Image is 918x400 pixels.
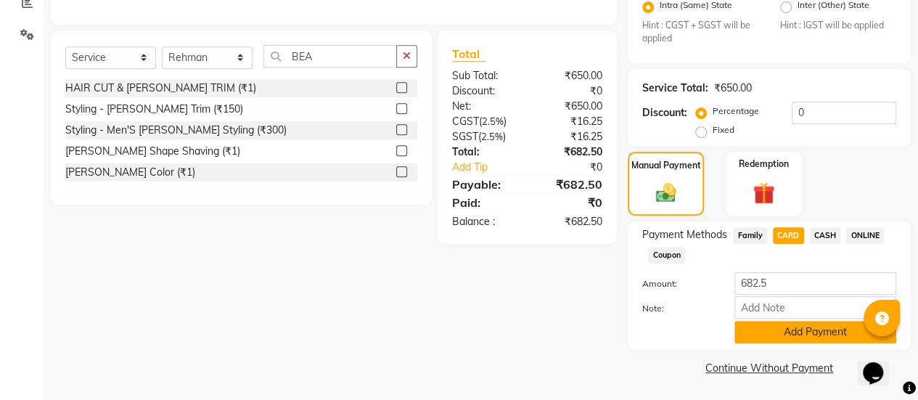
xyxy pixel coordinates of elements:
[734,321,896,343] button: Add Payment
[441,99,528,114] div: Net:
[263,45,397,68] input: Search or Scan
[452,130,478,143] span: SGST
[65,123,287,138] div: Styling - Men'S [PERSON_NAME] Styling (₹300)
[733,227,767,244] span: Family
[441,194,528,211] div: Paid:
[642,105,687,121] div: Discount:
[642,19,758,46] small: Hint : CGST + SGST will be applied
[631,302,724,315] label: Note:
[642,227,727,242] span: Payment Methods
[649,181,683,204] img: _cash.svg
[773,227,804,244] span: CARD
[441,114,528,129] div: ( )
[642,81,708,96] div: Service Total:
[527,99,613,114] div: ₹650.00
[631,361,908,376] a: Continue Without Payment
[734,272,896,295] input: Amount
[441,160,541,175] a: Add Tip
[65,144,240,159] div: [PERSON_NAME] Shape Shaving (₹1)
[527,214,613,229] div: ₹682.50
[441,83,528,99] div: Discount:
[527,194,613,211] div: ₹0
[527,68,613,83] div: ₹650.00
[482,115,504,127] span: 2.5%
[65,81,256,96] div: HAIR CUT & [PERSON_NAME] TRIM (₹1)
[713,105,759,118] label: Percentage
[481,131,503,142] span: 2.5%
[739,158,789,171] label: Redemption
[452,115,479,128] span: CGST
[527,114,613,129] div: ₹16.25
[527,129,613,144] div: ₹16.25
[527,83,613,99] div: ₹0
[857,342,903,385] iframe: chat widget
[746,179,782,206] img: _gift.svg
[441,129,528,144] div: ( )
[780,19,896,32] small: Hint : IGST will be applied
[527,176,613,193] div: ₹682.50
[541,160,613,175] div: ₹0
[846,227,884,244] span: ONLINE
[734,296,896,319] input: Add Note
[648,247,685,264] span: Coupon
[631,159,701,172] label: Manual Payment
[631,277,724,290] label: Amount:
[441,214,528,229] div: Balance :
[441,68,528,83] div: Sub Total:
[441,144,528,160] div: Total:
[713,123,734,136] label: Fixed
[65,102,243,117] div: Styling - [PERSON_NAME] Trim (₹150)
[452,46,485,62] span: Total
[441,176,528,193] div: Payable:
[527,144,613,160] div: ₹682.50
[810,227,841,244] span: CASH
[65,165,195,180] div: [PERSON_NAME] Color (₹1)
[714,81,752,96] div: ₹650.00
